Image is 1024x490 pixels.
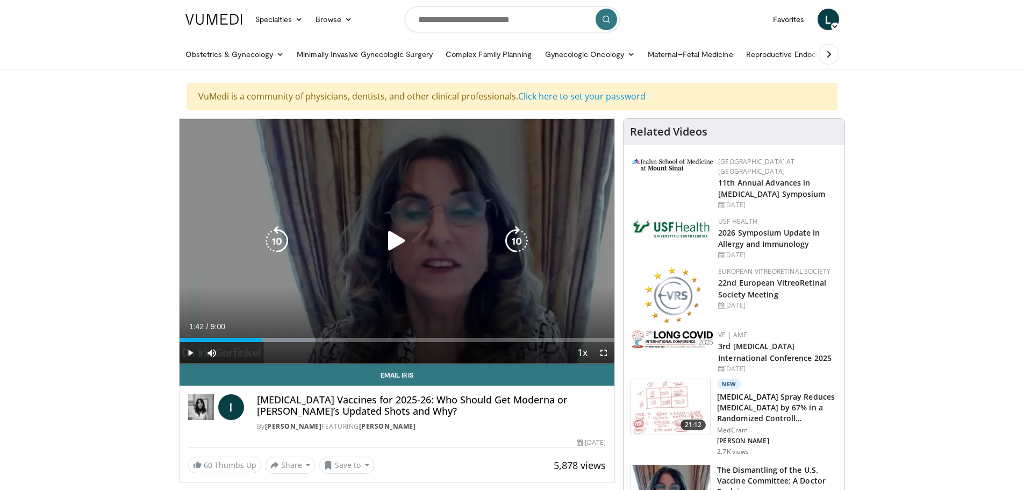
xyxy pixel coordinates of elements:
[179,44,291,65] a: Obstetrics & Gynecology
[188,394,214,420] img: Dr. Iris Gorfinkel
[644,267,701,323] img: ee0f788f-b72d-444d-91fc-556bb330ec4c.png.150x105_q85_autocrop_double_scale_upscale_version-0.2.png
[718,228,820,249] a: 2026 Symposium Update in Allergy and Immunology
[717,379,741,389] p: New
[290,44,439,65] a: Minimally Invasive Gynecologic Surgery
[717,448,749,456] p: 2.7K views
[218,394,244,420] a: I
[632,330,713,348] img: a2792a71-925c-4fc2-b8ef-8d1b21aec2f7.png.150x105_q85_autocrop_double_scale_upscale_version-0.2.jpg
[439,44,539,65] a: Complex Family Planning
[405,6,620,32] input: Search topics, interventions
[718,200,836,210] div: [DATE]
[265,422,322,431] a: [PERSON_NAME]
[717,392,838,424] h3: [MEDICAL_DATA] Spray Reduces [MEDICAL_DATA] by 67% in a Randomized Controll…
[718,177,825,199] a: 11th Annual Advances in [MEDICAL_DATA] Symposium
[180,342,201,364] button: Play
[632,159,713,171] img: 3aa743c9-7c3f-4fab-9978-1464b9dbe89c.png.150x105_q85_autocrop_double_scale_upscale_version-0.2.jpg
[189,322,204,331] span: 1:42
[577,438,606,448] div: [DATE]
[211,322,225,331] span: 9:00
[206,322,209,331] span: /
[681,420,706,430] span: 21:12
[257,394,606,417] h4: [MEDICAL_DATA] Vaccines for 2025-26: Who Should Get Moderna or [PERSON_NAME]’s Updated Shots and ...
[718,364,836,374] div: [DATE]
[630,379,838,456] a: 21:12 New [MEDICAL_DATA] Spray Reduces [MEDICAL_DATA] by 67% in a Randomized Controll… MedCram [P...
[641,44,740,65] a: Maternal–Fetal Medicine
[359,422,416,431] a: [PERSON_NAME]
[718,301,836,310] div: [DATE]
[180,364,615,386] a: Email Iris
[718,330,747,339] a: VE | AME
[539,44,641,65] a: Gynecologic Oncology
[309,9,359,30] a: Browse
[187,83,837,110] div: VuMedi is a community of physicians, dentists, and other clinical professionals.
[718,267,830,276] a: European VitreoRetinal Society
[718,217,757,226] a: USF Health
[717,426,838,435] p: MedCram
[631,379,710,435] img: 500bc2c6-15b5-4613-8fa2-08603c32877b.150x105_q85_crop-smart_upscale.jpg
[718,341,832,363] a: 3rd [MEDICAL_DATA] International Conference 2025
[257,422,606,431] div: By FEATURING
[185,14,242,25] img: VuMedi Logo
[740,44,920,65] a: Reproductive Endocrinology & [MEDICAL_DATA]
[717,437,838,445] p: [PERSON_NAME]
[718,157,794,176] a: [GEOGRAPHIC_DATA] at [GEOGRAPHIC_DATA]
[818,9,839,30] a: L
[518,90,646,102] a: Click here to set your password
[180,338,615,342] div: Progress Bar
[266,457,316,474] button: Share
[718,278,826,299] a: 22nd European VitreoRetinal Society Meeting
[188,457,261,473] a: 60 Thumbs Up
[718,250,836,260] div: [DATE]
[554,459,606,472] span: 5,878 views
[204,460,212,470] span: 60
[630,125,707,138] h4: Related Videos
[319,457,374,474] button: Save to
[767,9,811,30] a: Favorites
[201,342,223,364] button: Mute
[593,342,614,364] button: Fullscreen
[249,9,310,30] a: Specialties
[180,119,615,364] video-js: Video Player
[632,217,713,240] img: 6ba8804a-8538-4002-95e7-a8f8012d4a11.png.150x105_q85_autocrop_double_scale_upscale_version-0.2.jpg
[571,342,593,364] button: Playback Rate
